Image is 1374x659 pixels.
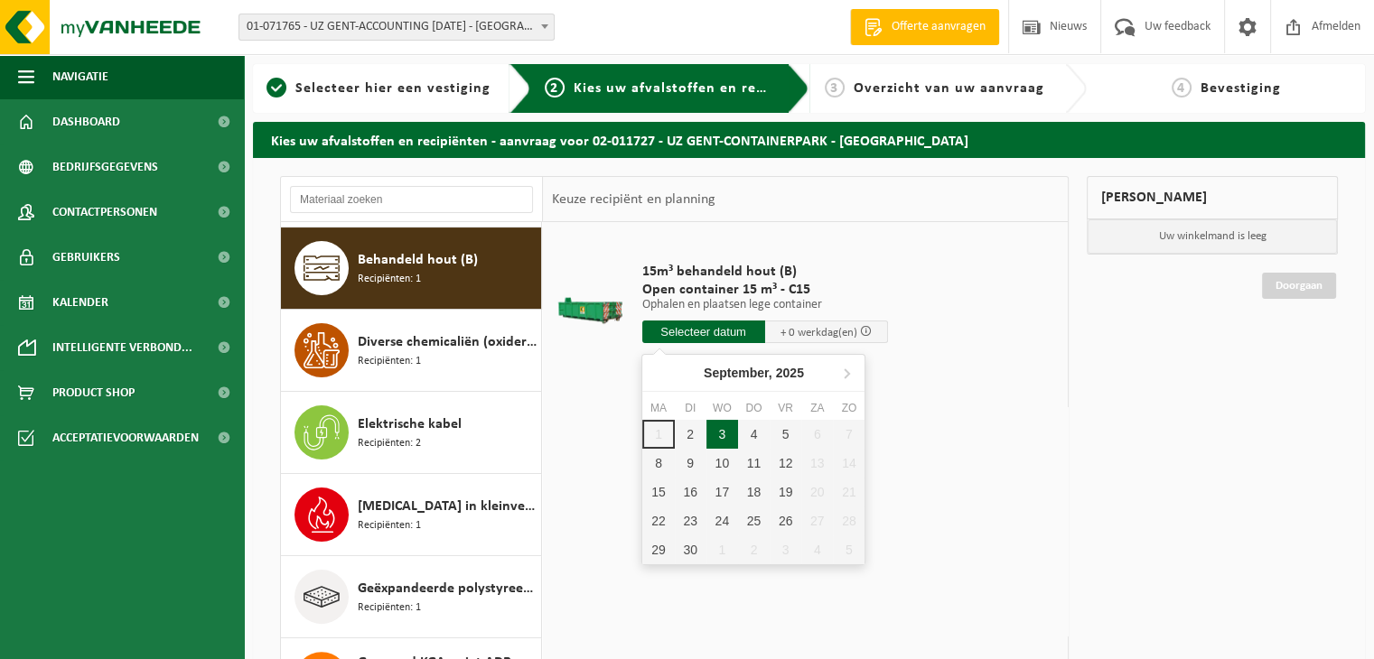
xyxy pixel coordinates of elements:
div: 29 [642,535,674,564]
div: di [675,399,706,417]
h2: Kies uw afvalstoffen en recipiënten - aanvraag voor 02-011727 - UZ GENT-CONTAINERPARK - [GEOGRAPH... [253,122,1365,157]
div: Keuze recipiënt en planning [543,177,724,222]
div: 10 [706,449,738,478]
span: Diverse chemicaliën (oxiderend) [358,331,537,353]
span: Overzicht van uw aanvraag [854,81,1044,96]
span: Dashboard [52,99,120,144]
div: 9 [675,449,706,478]
div: 26 [770,506,801,535]
span: Kalender [52,280,108,325]
div: 25 [738,506,770,535]
div: 19 [770,478,801,506]
span: 2 [545,78,565,97]
a: Doorgaan [1262,273,1336,299]
span: Selecteer hier een vestiging [295,81,491,96]
i: 2025 [776,367,804,379]
span: 01-071765 - UZ GENT-ACCOUNTING 0 BC - GENT [239,14,554,40]
span: Behandeld hout (B) [358,249,478,271]
span: 1 [266,78,286,97]
div: 17 [706,478,738,506]
span: Gebruikers [52,235,120,280]
span: Geëxpandeerde polystyreen (EPS) verpakking (< 1 m² per stuk), recycleerbaar [358,578,537,599]
button: [MEDICAL_DATA] in kleinverpakking Recipiënten: 1 [281,474,542,556]
div: 30 [675,535,706,564]
div: September, [696,358,811,387]
div: 24 [706,506,738,535]
div: 16 [675,478,706,506]
span: Kies uw afvalstoffen en recipiënten [574,81,822,96]
span: Recipiënten: 1 [358,517,421,534]
div: za [801,399,833,417]
div: 3 [706,420,738,449]
input: Selecteer datum [642,320,765,343]
span: [MEDICAL_DATA] in kleinverpakking [358,496,537,517]
div: zo [833,399,865,417]
div: vr [770,399,801,417]
span: Acceptatievoorwaarden [52,415,199,460]
div: 18 [738,478,770,506]
a: Offerte aanvragen [850,9,999,45]
p: Ophalen en plaatsen lege container [642,299,888,311]
span: Recipiënten: 1 [358,353,421,370]
div: wo [706,399,738,417]
span: Navigatie [52,54,108,99]
button: Behandeld hout (B) Recipiënten: 1 [281,227,542,310]
span: Recipiënten: 1 [358,599,421,617]
span: 15m³ behandeld hout (B) [642,263,888,281]
div: 15 [642,478,674,506]
span: 01-071765 - UZ GENT-ACCOUNTING 0 BC - GENT [238,14,555,41]
div: 22 [642,506,674,535]
div: 23 [675,506,706,535]
span: 3 [825,78,845,97]
p: Uw winkelmand is leeg [1088,219,1337,254]
div: 4 [738,420,770,449]
span: Intelligente verbond... [52,325,192,370]
a: 1Selecteer hier een vestiging [262,78,495,99]
div: 8 [642,449,674,478]
span: Recipiënten: 2 [358,435,421,452]
span: Recipiënten: 1 [358,271,421,288]
span: Bevestiging [1201,81,1281,96]
div: 1 [706,535,738,564]
span: Contactpersonen [52,190,157,235]
button: Diverse chemicaliën (oxiderend) Recipiënten: 1 [281,310,542,392]
div: 5 [770,420,801,449]
div: 11 [738,449,770,478]
div: 2 [738,535,770,564]
span: + 0 werkdag(en) [780,327,857,339]
input: Materiaal zoeken [290,186,533,213]
span: Elektrische kabel [358,413,462,435]
span: Open container 15 m³ - C15 [642,281,888,299]
div: [PERSON_NAME] [1087,176,1338,219]
div: 12 [770,449,801,478]
div: ma [642,399,674,417]
button: Geëxpandeerde polystyreen (EPS) verpakking (< 1 m² per stuk), recycleerbaar Recipiënten: 1 [281,556,542,638]
div: 2 [675,420,706,449]
span: 4 [1172,78,1192,97]
button: Elektrische kabel Recipiënten: 2 [281,392,542,474]
div: 3 [770,535,801,564]
span: Bedrijfsgegevens [52,144,158,190]
span: Offerte aanvragen [887,18,990,36]
span: Product Shop [52,370,135,415]
div: do [738,399,770,417]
